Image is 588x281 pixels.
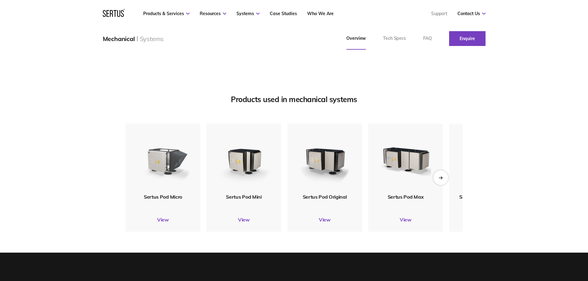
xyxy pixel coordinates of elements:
a: Tech Specs [374,27,415,50]
span: Sertus Pod Max [387,194,423,200]
a: Case Studies [270,11,297,16]
div: Systems [140,35,164,43]
div: Mechanical [103,35,135,43]
span: Sertus Pod Micro [144,194,182,200]
a: Support [431,11,447,16]
a: View [206,217,281,223]
a: FAQ [415,27,440,50]
a: Products & Services [143,11,190,16]
span: Sertus Pod Mini Vertical [459,194,513,200]
div: Products used in mechanical systems [126,95,463,104]
a: Who We Are [307,11,334,16]
a: Contact Us [457,11,486,16]
div: Next slide [433,170,448,185]
span: Sertus Pod Original [302,194,347,200]
a: View [287,217,362,223]
a: Enquire [449,31,486,46]
a: View [449,217,524,223]
a: View [368,217,443,223]
a: View [126,217,200,223]
a: Resources [200,11,226,16]
span: Sertus Pod Mini [226,194,261,200]
a: Systems [236,11,260,16]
